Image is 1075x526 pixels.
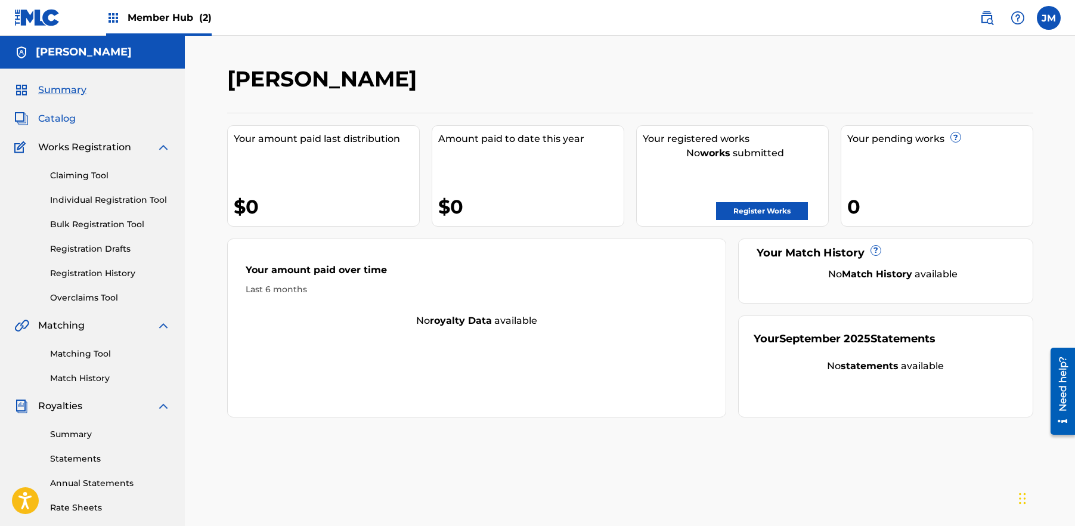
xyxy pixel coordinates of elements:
img: search [980,11,994,25]
a: Bulk Registration Tool [50,218,171,231]
a: Registration History [50,267,171,280]
span: ? [871,246,881,255]
img: MLC Logo [14,9,60,26]
a: CatalogCatalog [14,112,76,126]
span: ? [951,132,961,142]
a: Overclaims Tool [50,292,171,304]
div: No available [754,359,1018,373]
div: Your registered works [643,132,828,146]
a: Public Search [975,6,999,30]
span: Catalog [38,112,76,126]
a: Annual Statements [50,477,171,490]
img: expand [156,140,171,154]
a: Rate Sheets [50,502,171,514]
a: Individual Registration Tool [50,194,171,206]
img: Matching [14,318,29,333]
strong: statements [841,360,899,372]
div: No available [769,267,1018,281]
div: Last 6 months [246,283,708,296]
div: Your amount paid last distribution [234,132,419,146]
div: Your pending works [847,132,1033,146]
h2: [PERSON_NAME] [227,66,423,92]
img: Catalog [14,112,29,126]
div: Your amount paid over time [246,263,708,283]
div: Your Match History [754,245,1018,261]
strong: works [700,147,730,159]
span: Royalties [38,399,82,413]
img: expand [156,318,171,333]
a: Registration Drafts [50,243,171,255]
div: Your Statements [754,331,935,347]
img: Accounts [14,45,29,60]
strong: royalty data [430,315,492,326]
a: Matching Tool [50,348,171,360]
img: Top Rightsholders [106,11,120,25]
div: Drag [1019,481,1026,516]
img: help [1011,11,1025,25]
div: $0 [438,193,624,220]
iframe: Chat Widget [1015,469,1075,526]
iframe: Resource Center [1042,342,1075,440]
div: $0 [234,193,419,220]
a: SummarySummary [14,83,86,97]
a: Claiming Tool [50,169,171,182]
strong: Match History [842,268,912,280]
img: expand [156,399,171,413]
div: Help [1006,6,1030,30]
span: Works Registration [38,140,131,154]
div: 0 [847,193,1033,220]
a: Match History [50,372,171,385]
span: Matching [38,318,85,333]
a: Summary [50,428,171,441]
img: Works Registration [14,140,30,154]
span: Summary [38,83,86,97]
h5: Jason McDonald [36,45,132,59]
div: Amount paid to date this year [438,132,624,146]
span: (2) [199,12,212,23]
a: Register Works [716,202,808,220]
div: No submitted [643,146,828,160]
img: Royalties [14,399,29,413]
span: Member Hub [128,11,212,24]
div: No available [228,314,726,328]
div: User Menu [1037,6,1061,30]
span: September 2025 [779,332,870,345]
img: Summary [14,83,29,97]
a: Statements [50,453,171,465]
